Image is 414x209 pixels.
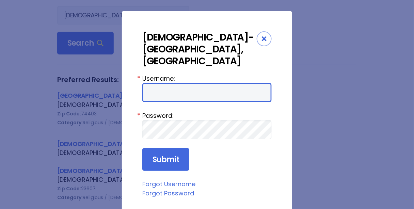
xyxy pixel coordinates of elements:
label: Password: [142,111,272,120]
label: Username: [142,74,272,83]
a: Forgot Username [142,180,195,188]
div: Close [257,31,272,46]
div: [DEMOGRAPHIC_DATA]-[GEOGRAPHIC_DATA], [GEOGRAPHIC_DATA] [142,31,257,67]
a: Forgot Password [142,189,194,197]
input: Submit [142,148,189,171]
